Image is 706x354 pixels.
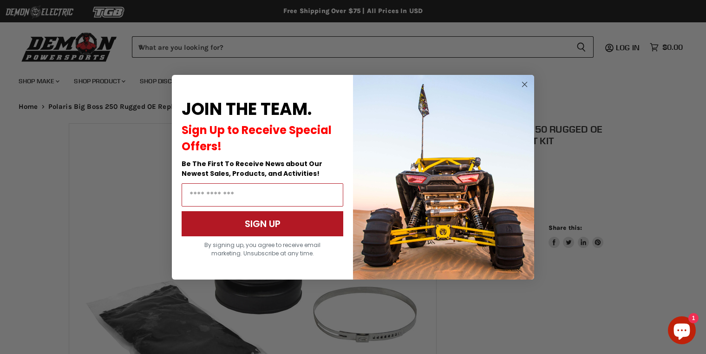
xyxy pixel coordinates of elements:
[665,316,699,347] inbox-online-store-chat: Shopify online store chat
[182,159,322,178] span: Be The First To Receive News about Our Newest Sales, Products, and Activities!
[519,79,530,90] button: Close dialog
[353,75,534,280] img: a9095488-b6e7-41ba-879d-588abfab540b.jpeg
[182,183,343,207] input: Email Address
[204,241,320,257] span: By signing up, you agree to receive email marketing. Unsubscribe at any time.
[182,211,343,236] button: SIGN UP
[182,97,312,121] span: JOIN THE TEAM.
[182,122,332,154] span: Sign Up to Receive Special Offers!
